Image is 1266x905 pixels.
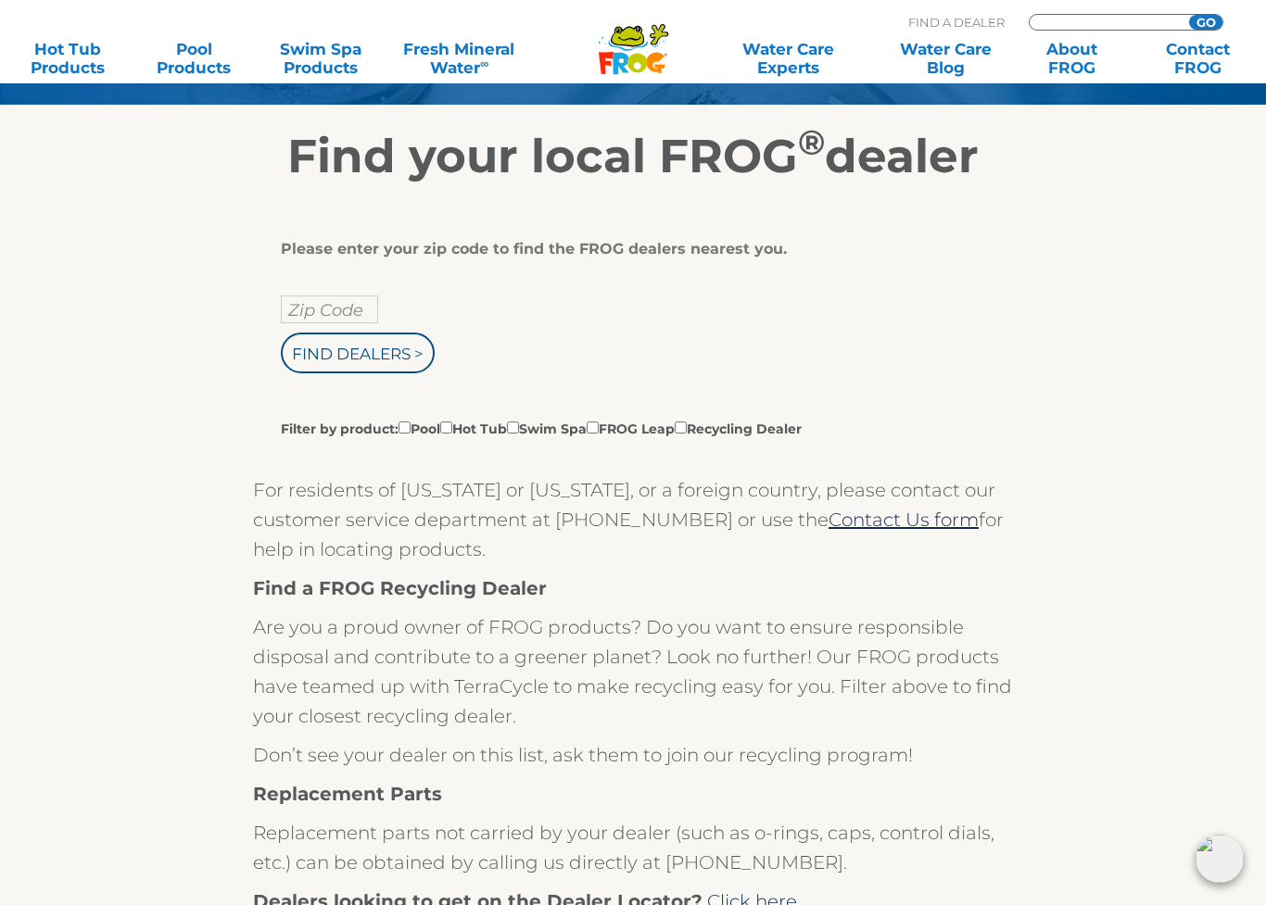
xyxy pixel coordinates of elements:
a: ContactFROG [1149,40,1247,77]
div: Please enter your zip code to find the FROG dealers nearest you. [281,240,971,258]
strong: Find a FROG Recycling Dealer [253,577,547,599]
a: AboutFROG [1023,40,1121,77]
a: PoolProducts [145,40,243,77]
input: GO [1189,15,1222,30]
sup: ® [798,121,825,163]
a: Water CareExperts [708,40,867,77]
p: Find A Dealer [908,14,1005,31]
input: Filter by product:PoolHot TubSwim SpaFROG LeapRecycling Dealer [507,421,519,434]
a: Hot TubProducts [19,40,117,77]
input: Zip Code Form [1044,15,1169,31]
input: Filter by product:PoolHot TubSwim SpaFROG LeapRecycling Dealer [399,421,411,434]
input: Filter by product:PoolHot TubSwim SpaFROG LeapRecycling Dealer [440,421,452,434]
a: Water CareBlog [896,40,994,77]
img: openIcon [1196,835,1244,883]
p: Don’t see your dealer on this list, ask them to join our recycling program! [253,740,1013,770]
label: Filter by product: Pool Hot Tub Swim Spa FROG Leap Recycling Dealer [281,418,802,438]
p: Replacement parts not carried by your dealer (such as o-rings, caps, control dials, etc.) can be ... [253,818,1013,877]
sup: ∞ [480,57,488,70]
p: Are you a proud owner of FROG products? Do you want to ensure responsible disposal and contribute... [253,612,1013,731]
strong: Replacement Parts [253,783,442,805]
a: Contact Us form [829,509,979,531]
a: Fresh MineralWater∞ [398,40,521,77]
input: Filter by product:PoolHot TubSwim SpaFROG LeapRecycling Dealer [587,421,599,434]
input: Find Dealers > [281,333,435,373]
a: Swim SpaProducts [272,40,370,77]
input: Filter by product:PoolHot TubSwim SpaFROG LeapRecycling Dealer [675,421,687,434]
p: For residents of [US_STATE] or [US_STATE], or a foreign country, please contact our customer serv... [253,475,1013,564]
h2: Find your local FROG dealer [63,129,1203,184]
